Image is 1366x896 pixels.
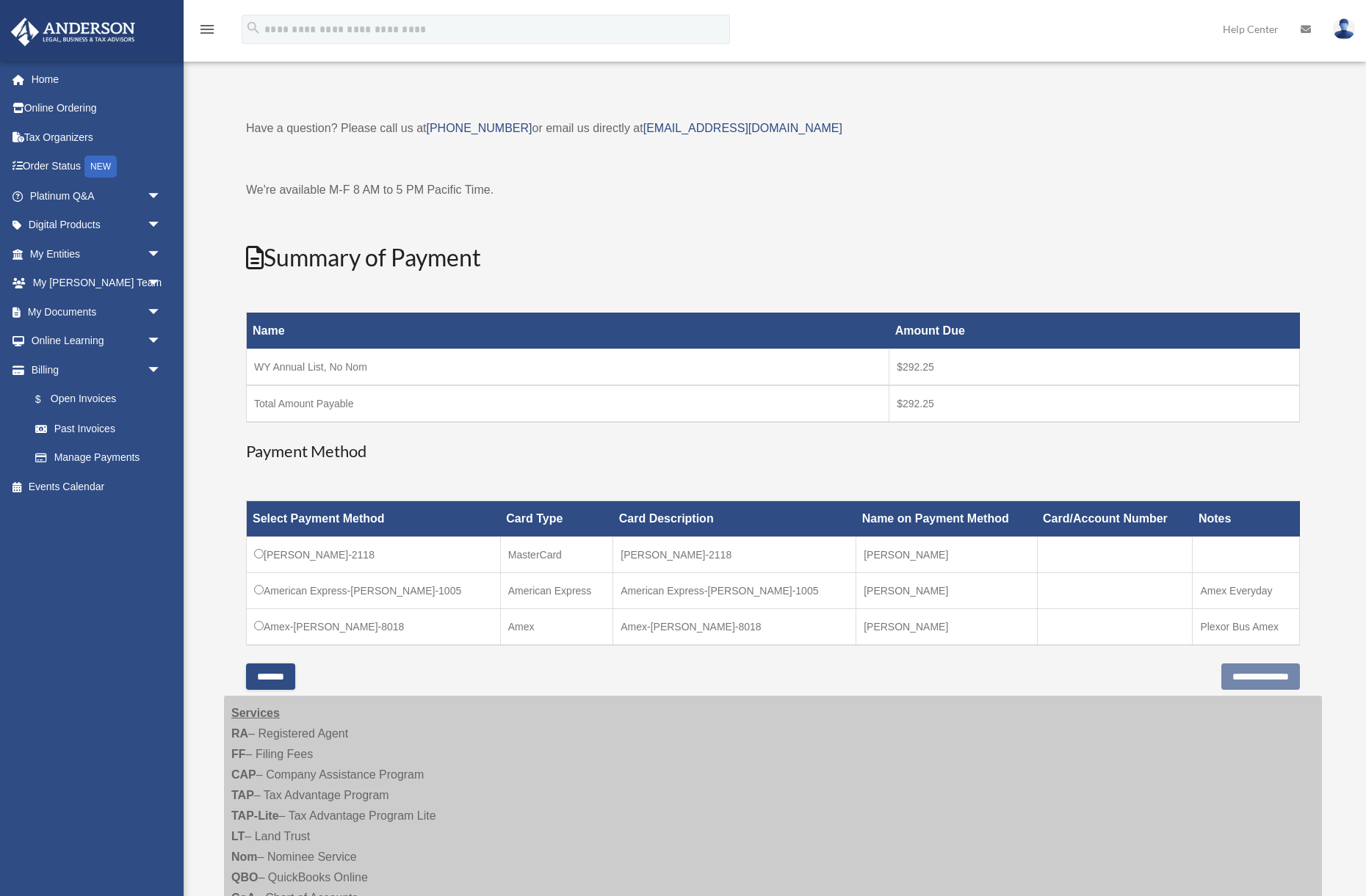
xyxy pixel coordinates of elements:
span: $ [43,390,51,409]
th: Card Type [500,501,612,537]
h2: Summary of Payment [246,241,1300,274]
a: My [PERSON_NAME] Teamarrow_drop_down [10,269,184,298]
td: [PERSON_NAME] [856,573,1037,609]
th: Amount Due [889,313,1300,349]
span: arrow_drop_down [147,327,176,357]
img: Anderson Advisors Platinum Portal [7,18,140,46]
strong: LT [231,830,245,842]
td: [PERSON_NAME]-2118 [613,537,856,573]
td: American Express [500,573,612,609]
td: $292.25 [889,349,1300,385]
a: menu [198,26,216,38]
strong: TAP-Lite [231,809,279,822]
a: Digital Productsarrow_drop_down [10,211,184,240]
a: Order StatusNEW [10,152,184,182]
a: $Open Invoices [21,385,169,415]
a: Billingarrow_drop_down [10,355,176,385]
a: Online Ordering [10,94,184,123]
i: search [245,20,261,36]
i: menu [198,21,216,38]
th: Name [247,313,889,349]
span: arrow_drop_down [147,211,176,241]
p: Have a question? Please call us at or email us directly at [246,118,1300,139]
a: Online Learningarrow_drop_down [10,327,184,356]
td: WY Annual List, No Nom [247,349,889,385]
p: We're available M-F 8 AM to 5 PM Pacific Time. [246,180,1300,200]
a: Manage Payments [21,443,176,473]
span: arrow_drop_down [147,269,176,299]
span: arrow_drop_down [147,239,176,269]
a: My Entitiesarrow_drop_down [10,239,184,269]
a: Events Calendar [10,472,184,501]
td: [PERSON_NAME] [856,609,1037,646]
a: Platinum Q&Aarrow_drop_down [10,181,184,211]
th: Card/Account Number [1037,501,1193,537]
td: [PERSON_NAME]-2118 [247,537,501,573]
strong: QBO [231,871,258,884]
a: Home [10,65,184,94]
td: MasterCard [500,537,612,573]
th: Card Description [613,501,856,537]
td: [PERSON_NAME] [856,537,1037,573]
strong: Services [231,707,280,719]
a: [EMAIL_ADDRESS][DOMAIN_NAME] [643,122,842,134]
td: $292.25 [889,385,1300,422]
td: Amex Everyday [1193,573,1300,609]
strong: FF [231,748,246,760]
a: My Documentsarrow_drop_down [10,297,184,327]
strong: RA [231,727,248,740]
div: NEW [84,156,117,178]
a: [PHONE_NUMBER] [426,122,532,134]
span: arrow_drop_down [147,181,176,211]
th: Name on Payment Method [856,501,1037,537]
h3: Payment Method [246,440,1300,463]
td: American Express-[PERSON_NAME]-1005 [247,573,501,609]
td: American Express-[PERSON_NAME]-1005 [613,573,856,609]
strong: TAP [231,789,254,801]
span: arrow_drop_down [147,297,176,327]
td: Amex-[PERSON_NAME]-8018 [247,609,501,646]
strong: CAP [231,768,256,781]
td: Amex-[PERSON_NAME]-8018 [613,609,856,646]
span: arrow_drop_down [147,355,176,385]
strong: Nom [231,851,258,863]
img: User Pic [1333,18,1355,40]
td: Amex [500,609,612,646]
a: Tax Organizers [10,123,184,152]
td: Plexor Bus Amex [1193,609,1300,646]
th: Select Payment Method [247,501,501,537]
th: Notes [1193,501,1300,537]
a: Past Invoices [21,414,176,443]
td: Total Amount Payable [247,385,889,422]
